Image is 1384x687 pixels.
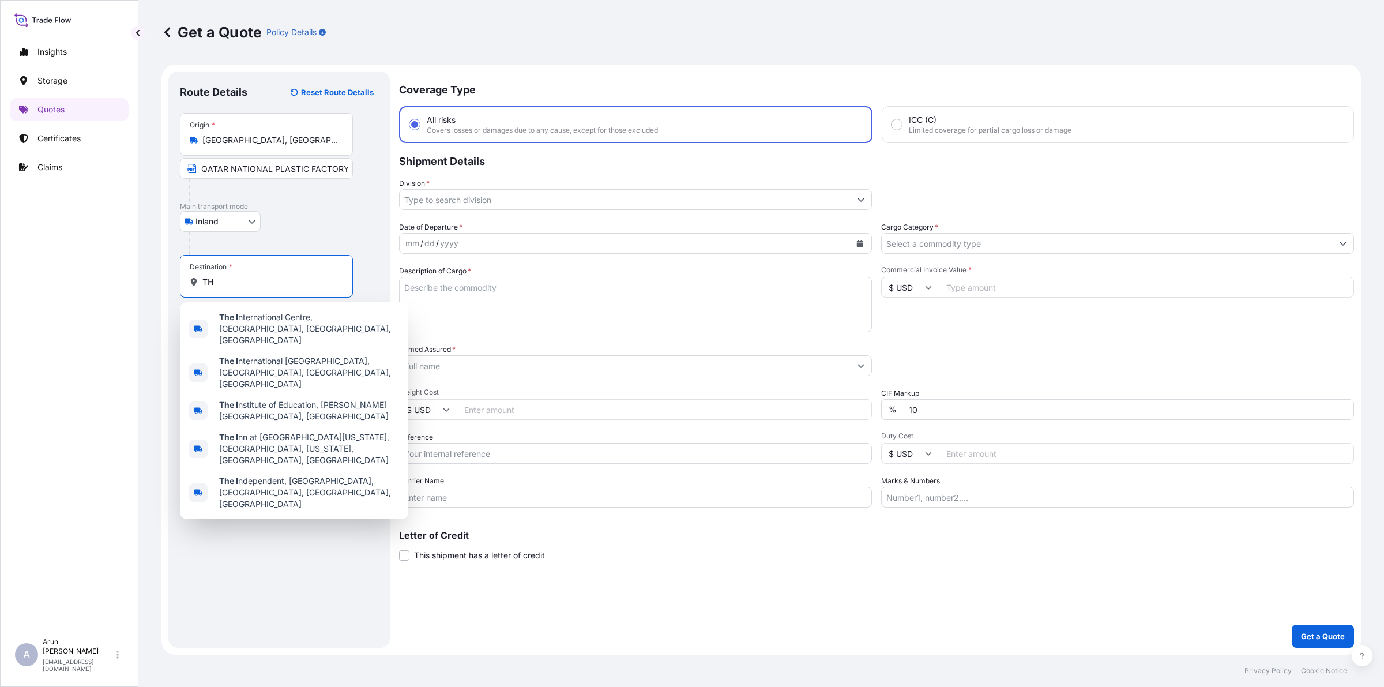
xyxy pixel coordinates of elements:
p: Arun [PERSON_NAME] [43,637,114,656]
p: Insights [37,46,67,58]
label: Marks & Numbers [881,475,940,487]
span: A [23,649,30,660]
button: Show suggestions [1333,233,1353,254]
p: Quotes [37,104,65,115]
input: Enter amount [939,443,1354,464]
input: Origin [202,134,339,146]
input: Enter amount [457,399,872,420]
label: Reference [399,431,433,443]
input: Text to appear on certificate [180,158,353,179]
p: Get a Quote [161,23,262,42]
input: Type amount [939,277,1354,298]
p: Reset Route Details [301,87,374,98]
b: The I [219,432,238,442]
div: / [436,236,439,250]
span: Commercial Invoice Value [881,265,1354,275]
p: Main transport mode [180,202,378,211]
b: The I [219,476,238,486]
input: Number1, number2,... [881,487,1354,508]
p: Shipment Details [399,143,1354,178]
p: [EMAIL_ADDRESS][DOMAIN_NAME] [43,658,114,672]
p: Get a Quote [1301,630,1345,642]
div: month, [404,236,420,250]
p: Certificates [37,133,81,144]
button: Calendar [851,234,869,253]
p: Policy Details [266,27,317,38]
span: ICC (C) [909,114,937,126]
input: Your internal reference [399,443,872,464]
button: Show suggestions [851,355,871,376]
div: Origin [190,121,215,130]
button: Select transport [180,211,261,232]
div: / [420,236,423,250]
input: Destination [202,276,339,288]
input: Type to search division [400,189,851,210]
span: Date of Departure [399,222,462,233]
b: The I [219,356,238,366]
label: CIF Markup [881,388,919,399]
p: Letter of Credit [399,531,1354,540]
p: Cookie Notice [1301,666,1347,675]
span: This shipment has a letter of credit [414,550,545,561]
input: Enter percentage [904,399,1354,420]
div: year, [439,236,460,250]
label: Cargo Category [881,222,938,233]
input: Enter name [399,487,872,508]
label: Carrier Name [399,475,444,487]
span: nternational [GEOGRAPHIC_DATA], [GEOGRAPHIC_DATA], [GEOGRAPHIC_DATA], [GEOGRAPHIC_DATA] [219,355,399,390]
div: % [881,399,904,420]
div: Destination [190,262,232,272]
span: nternational Centre, [GEOGRAPHIC_DATA], [GEOGRAPHIC_DATA], [GEOGRAPHIC_DATA] [219,311,399,346]
span: ndependent, [GEOGRAPHIC_DATA], [GEOGRAPHIC_DATA], [GEOGRAPHIC_DATA], [GEOGRAPHIC_DATA] [219,475,399,510]
p: Storage [37,75,67,87]
span: Covers losses or damages due to any cause, except for those excluded [427,126,658,135]
div: Show suggestions [180,302,408,519]
input: Select a commodity type [882,233,1333,254]
span: Freight Cost [399,388,872,397]
label: Description of Cargo [399,265,471,277]
span: All risks [427,114,456,126]
label: Division [399,178,430,189]
span: Duty Cost [881,431,1354,441]
b: The I [219,312,238,322]
label: Named Assured [399,344,456,355]
span: Limited coverage for partial cargo loss or damage [909,126,1071,135]
p: Privacy Policy [1244,666,1292,675]
span: nn at [GEOGRAPHIC_DATA][US_STATE], [GEOGRAPHIC_DATA], [US_STATE], [GEOGRAPHIC_DATA], [GEOGRAPHIC_... [219,431,399,466]
input: Full name [400,355,851,376]
p: Route Details [180,85,247,99]
div: day, [423,236,436,250]
p: Coverage Type [399,72,1354,106]
p: Claims [37,162,62,173]
b: The I [219,400,238,410]
button: Show suggestions [851,189,871,210]
span: Inland [195,216,219,227]
span: nstitute of Education, [PERSON_NAME][GEOGRAPHIC_DATA], [GEOGRAPHIC_DATA] [219,399,399,422]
